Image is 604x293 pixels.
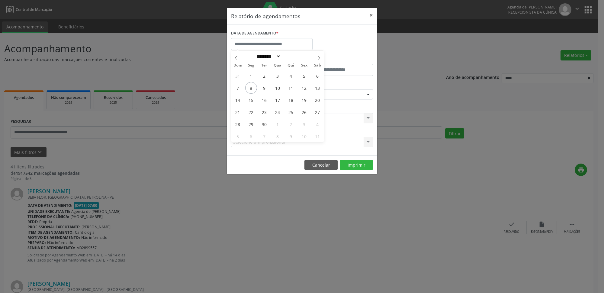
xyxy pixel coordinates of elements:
label: DATA DE AGENDAMENTO [231,29,278,38]
span: Dom [231,63,244,67]
span: Sex [297,63,311,67]
span: Agosto 31, 2025 [232,70,244,82]
span: Setembro 16, 2025 [259,94,270,106]
span: Setembro 18, 2025 [285,94,297,106]
span: Outubro 10, 2025 [298,130,310,142]
span: Setembro 19, 2025 [298,94,310,106]
span: Setembro 22, 2025 [245,106,257,118]
span: Setembro 12, 2025 [298,82,310,94]
span: Outubro 5, 2025 [232,130,244,142]
h5: Relatório de agendamentos [231,12,300,20]
span: Outubro 3, 2025 [298,118,310,130]
span: Seg [244,63,258,67]
span: Outubro 7, 2025 [259,130,270,142]
span: Outubro 1, 2025 [272,118,284,130]
span: Setembro 2, 2025 [259,70,270,82]
span: Outubro 4, 2025 [312,118,323,130]
span: Outubro 8, 2025 [272,130,284,142]
span: Setembro 5, 2025 [298,70,310,82]
span: Setembro 8, 2025 [245,82,257,94]
span: Ter [258,63,271,67]
span: Setembro 6, 2025 [312,70,323,82]
button: Imprimir [340,160,373,170]
span: Setembro 28, 2025 [232,118,244,130]
span: Outubro 6, 2025 [245,130,257,142]
span: Setembro 14, 2025 [232,94,244,106]
span: Setembro 24, 2025 [272,106,284,118]
span: Setembro 3, 2025 [272,70,284,82]
span: Setembro 26, 2025 [298,106,310,118]
span: Outubro 2, 2025 [285,118,297,130]
span: Setembro 10, 2025 [272,82,284,94]
span: Setembro 11, 2025 [285,82,297,94]
span: Setembro 25, 2025 [285,106,297,118]
button: Cancelar [304,160,338,170]
label: ATÉ [304,54,373,64]
input: Year [281,53,301,60]
span: Setembro 21, 2025 [232,106,244,118]
span: Qua [271,63,284,67]
span: Setembro 1, 2025 [245,70,257,82]
span: Outubro 9, 2025 [285,130,297,142]
span: Setembro 17, 2025 [272,94,284,106]
span: Setembro 23, 2025 [259,106,270,118]
span: Setembro 15, 2025 [245,94,257,106]
span: Qui [284,63,297,67]
span: Outubro 11, 2025 [312,130,323,142]
span: Setembro 30, 2025 [259,118,270,130]
span: Setembro 29, 2025 [245,118,257,130]
span: Setembro 9, 2025 [259,82,270,94]
button: Close [365,8,377,23]
span: Setembro 13, 2025 [312,82,323,94]
span: Setembro 7, 2025 [232,82,244,94]
span: Setembro 4, 2025 [285,70,297,82]
span: Setembro 27, 2025 [312,106,323,118]
select: Month [254,53,281,60]
span: Setembro 20, 2025 [312,94,323,106]
span: Sáb [311,63,324,67]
